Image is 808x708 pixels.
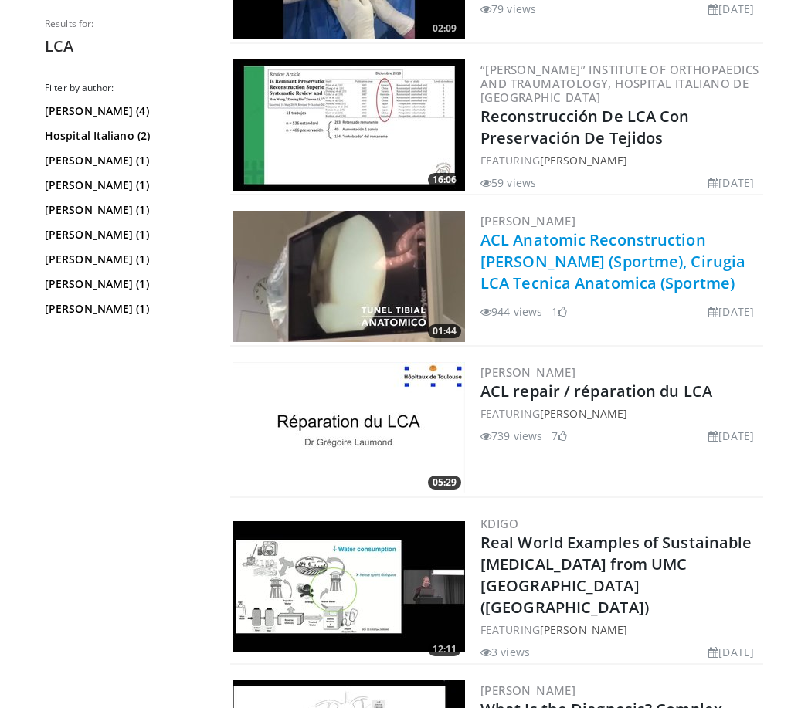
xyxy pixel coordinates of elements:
a: [PERSON_NAME] (1) [45,153,203,168]
a: KDIGO [480,516,518,531]
span: 02:09 [428,22,461,36]
span: 01:44 [428,324,461,338]
div: FEATURING [480,405,760,422]
div: FEATURING [480,622,760,638]
a: [PERSON_NAME] (1) [45,301,203,317]
a: ACL repair / réparation du LCA [480,381,712,401]
img: e448ef49-6493-45a1-bc33-c11bdca76f2e.300x170_q85_crop-smart_upscale.jpg [233,211,465,342]
a: [PERSON_NAME] (1) [45,227,203,242]
img: f0f34930-0169-493c-94fb-2e9835462103.300x170_q85_crop-smart_upscale.jpg [233,362,465,493]
a: [PERSON_NAME] [540,406,627,421]
li: 59 views [480,174,536,191]
li: 944 views [480,303,542,320]
a: 16:06 [233,59,465,191]
span: 16:06 [428,173,461,187]
span: 05:29 [428,476,461,490]
a: 05:29 [233,362,465,493]
a: ACL Anatomic Reconstruction [PERSON_NAME] (Sportme), Cirugia LCA Tecnica Anatomica (Sportme) [480,229,745,293]
h3: Filter by author: [45,82,207,94]
a: 12:11 [233,521,465,652]
a: Hospital Italiano (2) [45,128,203,144]
li: [DATE] [708,644,754,660]
p: Results for: [45,18,207,30]
h2: LCA [45,36,207,56]
li: [DATE] [708,174,754,191]
img: 7dfaa2ca-d709-47ed-abc8-426cf3c54264.300x170_q85_crop-smart_upscale.jpg [233,521,465,652]
a: 01:44 [233,211,465,342]
a: [PERSON_NAME] (4) [45,103,203,119]
li: 1 [552,303,567,320]
a: [PERSON_NAME] (1) [45,202,203,218]
a: “[PERSON_NAME]” Institute of Orthopaedics and Traumatology, Hospital Italiano de [GEOGRAPHIC_DATA] [480,62,759,105]
span: 12:11 [428,642,461,656]
a: [PERSON_NAME] [480,683,575,698]
a: [PERSON_NAME] (1) [45,276,203,292]
li: [DATE] [708,303,754,320]
img: 2e5d3f0a-e83f-4d0f-b59b-1c4c736604d7.300x170_q85_crop-smart_upscale.jpg [233,59,465,191]
a: [PERSON_NAME] (1) [45,252,203,267]
li: 7 [552,428,567,444]
li: 739 views [480,428,542,444]
li: 3 views [480,644,530,660]
a: Real World Examples of Sustainable [MEDICAL_DATA] from UMC [GEOGRAPHIC_DATA] ([GEOGRAPHIC_DATA]) [480,532,752,618]
a: [PERSON_NAME] [480,364,575,380]
li: [DATE] [708,428,754,444]
li: [DATE] [708,1,754,17]
a: [PERSON_NAME] (1) [45,178,203,193]
li: 79 views [480,1,536,17]
a: [PERSON_NAME] [480,213,575,229]
a: [PERSON_NAME] [540,153,627,168]
div: FEATURING [480,152,760,168]
a: [PERSON_NAME] [540,622,627,637]
a: Reconstrucción De LCA Con Preservación De Tejidos [480,106,690,148]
